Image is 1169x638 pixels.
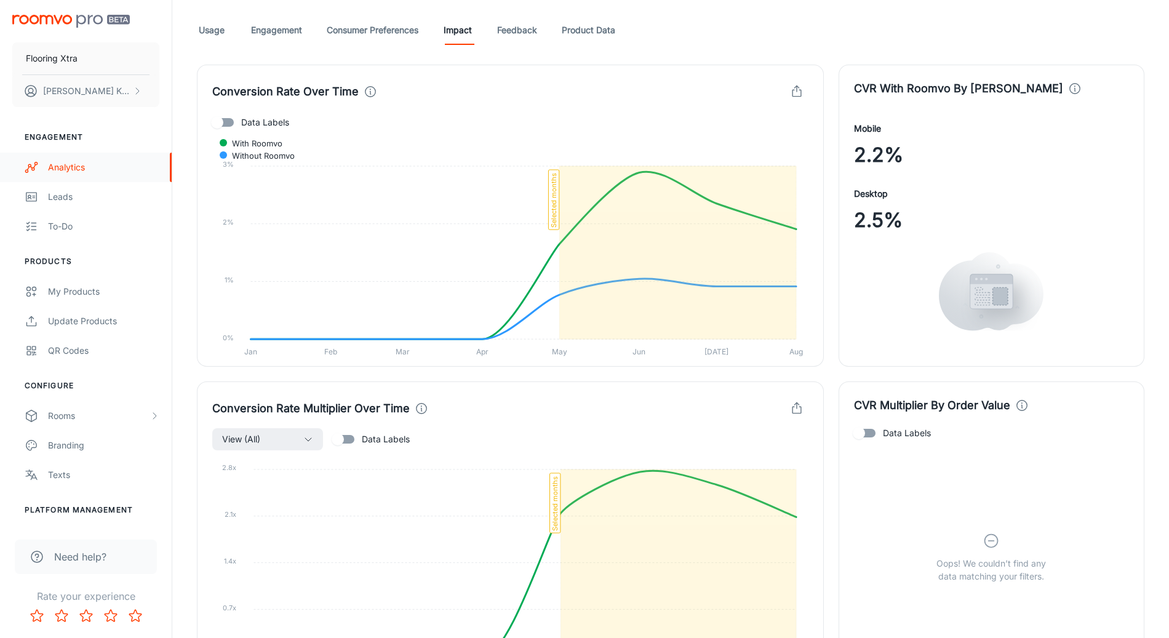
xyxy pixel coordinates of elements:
button: Flooring Xtra [12,42,159,74]
h4: CVR Multiplier By Order Value [854,397,1010,414]
p: Oops! We couldn’t find any data matching your filters. [927,557,1055,583]
span: 2.5% [854,205,903,235]
tspan: 2% [223,218,234,226]
p: Flooring Xtra [26,52,78,65]
h4: CVR With Roomvo By [PERSON_NAME] [854,80,1063,97]
img: Roomvo PRO Beta [12,15,130,28]
a: Usage [197,15,226,45]
tspan: [DATE] [704,347,728,356]
tspan: 0.7x [223,604,236,612]
div: Analytics [48,161,159,174]
a: Impact [443,15,473,45]
span: With Roomvo [223,138,282,149]
span: Data Labels [241,116,289,129]
h4: Conversion Rate Over Time [212,83,359,100]
tspan: 2.1x [225,510,236,519]
div: QR Codes [48,344,159,357]
button: Rate 2 star [49,604,74,628]
tspan: Jun [632,347,645,356]
tspan: 1% [225,276,234,284]
h4: Conversion Rate Multiplier Over Time [212,400,410,417]
span: Without Roomvo [223,150,295,161]
div: To-do [48,220,159,233]
tspan: 1.4x [224,557,236,565]
p: Rate your experience [10,589,162,604]
tspan: May [552,347,567,356]
span: Data Labels [883,426,931,440]
button: Rate 4 star [98,604,123,628]
tspan: Apr [476,347,489,356]
button: Rate 1 star [25,604,49,628]
tspan: 0% [223,333,234,342]
span: Need help? [54,549,106,564]
img: views.svg [939,252,1043,331]
a: Product Data [562,15,615,45]
tspan: Mar [396,347,410,356]
tspan: 3% [223,160,234,169]
span: Data Labels [362,433,410,446]
div: Texts [48,468,159,482]
div: My Products [48,285,159,298]
button: Rate 3 star [74,604,98,628]
div: Leads [48,190,159,204]
button: [PERSON_NAME] Khurana [12,75,159,107]
a: Engagement [251,15,302,45]
div: Rooms [48,409,150,423]
div: Update Products [48,314,159,328]
button: Rate 5 star [123,604,148,628]
span: View (All) [222,432,260,447]
h4: Mobile [854,122,881,135]
button: View (All) [212,428,323,450]
h4: Desktop [854,187,888,201]
a: Consumer Preferences [327,15,418,45]
a: Feedback [497,15,537,45]
tspan: 2.8x [222,463,236,472]
tspan: Jan [244,347,257,356]
p: [PERSON_NAME] Khurana [43,84,130,98]
span: 2.2% [854,140,903,170]
tspan: Feb [324,347,337,356]
div: Branding [48,439,159,452]
tspan: Aug [789,347,803,356]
